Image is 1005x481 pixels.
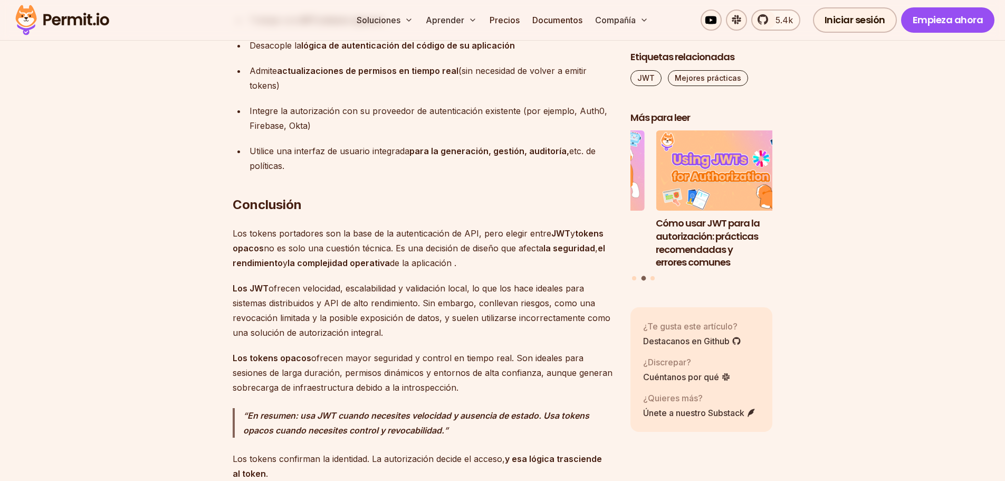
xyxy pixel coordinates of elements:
font: JWT [637,73,655,82]
img: Cómo usar JWT para la autorización: prácticas recomendadas y errores comunes [656,131,798,211]
a: Documentos [528,10,587,31]
font: y esa lógica trasciende al token [233,454,602,479]
font: Cómo usar JWT para la autorización: prácticas recomendadas y errores comunes [656,216,760,269]
font: de la aplicación . [390,258,456,268]
button: Ir a la diapositiva 3 [650,276,655,280]
font: Aprender [426,15,464,25]
font: la complejidad operativa [288,258,390,268]
a: Iniciar sesión [813,7,897,33]
font: JWT [551,228,570,239]
a: Precios [485,10,524,31]
li: 2 de 3 [656,131,798,270]
font: Utilice una interfaz de usuario integrada [250,146,409,156]
font: Admite [250,65,277,76]
a: Únete a nuestro Substack [643,407,756,419]
font: Los tokens opacos [233,353,311,363]
font: Desacople la [250,40,301,51]
font: ¿Quieres más? [643,393,703,403]
font: Los tokens confirman la identidad. La autorización decide el acceso, [233,454,505,464]
font: Más para leer [630,111,690,124]
font: Iniciar sesión [825,13,885,26]
div: Publicaciones [630,131,773,282]
font: Soluciones [357,15,400,25]
font: y [283,258,288,268]
font: Mejores prácticas [675,73,741,82]
font: (sin necesidad de volver a emitir tokens) [250,65,587,91]
a: JWT [630,70,662,86]
font: Integre la autorización con su proveedor de autenticación existente (por ejemplo, Auth0, Firebase... [250,106,607,131]
font: lógica de autenticación del código de su aplicación [301,40,515,51]
font: Los tokens portadores son la base de la autenticación de API, pero elegir entre [233,228,551,239]
img: Logotipo del permiso [11,2,114,38]
a: Destacanos en Github [643,335,741,347]
font: 5.4k [776,15,793,25]
button: Ir a la diapositiva 2 [641,276,646,281]
font: ofrecen mayor seguridad y control en tiempo real. Son ideales para sesiones de larga duración, pe... [233,353,612,393]
font: Etiquetas relacionadas [630,50,734,63]
font: Precios [490,15,520,25]
a: 5.4k [751,10,800,31]
font: no es solo una cuestión técnica. Es una decisión de diseño que afecta [264,243,543,253]
font: Documentos [532,15,582,25]
font: ¿Discrepar? [643,357,691,367]
font: actualizaciones de permisos en tiempo real [277,65,458,76]
a: Cómo usar JWT para la autorización: prácticas recomendadas y errores comunesCómo usar JWT para la... [656,131,798,270]
font: Empieza ahora [913,13,983,26]
font: el rendimiento [233,243,605,268]
button: Soluciones [352,10,417,31]
font: Compañía [595,15,636,25]
button: Ir a la diapositiva 1 [632,276,636,280]
button: Compañía [591,10,653,31]
a: Mejores prácticas [668,70,748,86]
font: . [266,468,268,479]
font: En resumen: usa JWT cuando necesites velocidad y ausencia de estado. Usa tokens opacos cuando nec... [243,410,589,436]
font: , [595,243,598,253]
a: Empieza ahora [901,7,995,33]
font: y [570,228,575,239]
font: Los JWT [233,283,269,294]
font: Conclusión [233,197,302,212]
button: Aprender [422,10,481,31]
font: la seguridad [543,243,595,253]
font: para la generación, gestión, auditoría, [409,146,569,156]
li: 1 de 3 [502,131,645,270]
font: ofrecen velocidad, escalabilidad y validación local, lo que los hace ideales para sistemas distri... [233,283,610,338]
a: Cuéntanos por qué [643,371,731,383]
font: tokens opacos [233,228,604,253]
font: ¿Te gusta este artículo? [643,321,738,332]
font: etc. de políticas. [250,146,596,171]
